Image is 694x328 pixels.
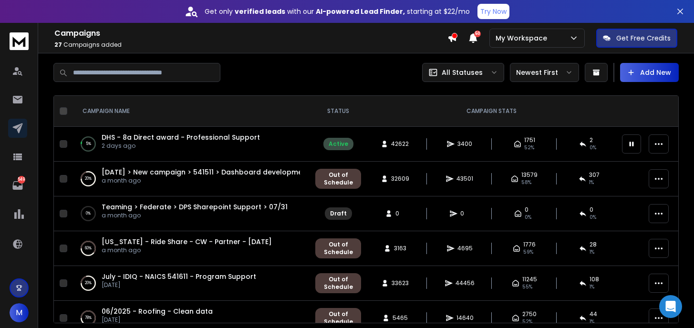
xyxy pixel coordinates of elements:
[589,171,600,179] span: 307
[442,68,483,77] p: All Statuses
[102,246,272,254] p: a month ago
[590,136,593,144] span: 2
[86,139,91,149] p: 5 %
[316,7,405,16] strong: AI-powered Lead Finder,
[477,4,509,19] button: Try Now
[521,179,531,186] span: 58 %
[102,133,260,142] a: DHS - 8a Direct award - Professional Support
[525,214,531,221] span: 0%
[102,307,213,316] a: 06/2025 - Roofing - Clean data
[590,206,593,214] span: 0
[522,318,532,326] span: 52 %
[525,206,528,214] span: 0
[8,176,27,195] a: 549
[620,63,679,82] button: Add New
[395,210,405,217] span: 0
[391,140,409,148] span: 42622
[456,314,474,322] span: 14640
[456,175,473,183] span: 43501
[522,276,537,283] span: 11245
[102,202,288,212] a: Teaming > Federate > DPS Sharepoint Support > 07/31
[321,241,356,256] div: Out of Schedule
[590,144,596,152] span: 0 %
[54,41,62,49] span: 27
[496,33,551,43] p: My Workspace
[522,283,532,291] span: 55 %
[460,210,470,217] span: 0
[85,174,92,184] p: 20 %
[10,32,29,50] img: logo
[71,266,310,301] td: 20%July - IDIQ - NAICS 541611 - Program Support[DATE]
[205,7,470,16] p: Get only with our starting at $22/mo
[523,248,533,256] span: 59 %
[54,28,447,39] h1: Campaigns
[71,96,310,127] th: CAMPAIGN NAME
[85,278,92,288] p: 20 %
[589,179,594,186] span: 1 %
[590,241,597,248] span: 28
[456,279,475,287] span: 44456
[392,279,409,287] span: 33623
[54,41,447,49] p: Campaigns added
[474,31,481,37] span: 50
[590,214,596,221] span: 0%
[330,210,347,217] div: Draft
[321,171,356,186] div: Out of Schedule
[457,140,472,148] span: 3400
[590,318,594,326] span: 1 %
[659,295,682,318] div: Open Intercom Messenger
[590,310,597,318] span: 44
[71,196,310,231] td: 0%Teaming > Federate > DPS Sharepoint Support > 07/31a month ago
[10,303,29,322] button: M
[102,142,260,150] p: 2 days ago
[457,245,473,252] span: 4695
[590,276,599,283] span: 108
[329,140,348,148] div: Active
[18,176,25,184] p: 549
[85,313,92,323] p: 78 %
[524,136,535,144] span: 1751
[321,310,356,326] div: Out of Schedule
[102,237,272,246] a: [US_STATE] - Ride Share - CW - Partner - [DATE]
[596,29,677,48] button: Get Free Credits
[310,96,367,127] th: STATUS
[71,162,310,196] td: 20%[DATE] > New campaign > 541511 > Dashboard development > SAPa month ago
[523,241,536,248] span: 1776
[510,63,579,82] button: Newest First
[521,171,538,179] span: 13579
[480,7,507,16] p: Try Now
[102,281,256,289] p: [DATE]
[393,314,408,322] span: 5465
[391,175,409,183] span: 32609
[321,276,356,291] div: Out of Schedule
[235,7,285,16] strong: verified leads
[71,231,310,266] td: 60%[US_STATE] - Ride Share - CW - Partner - [DATE]a month ago
[102,316,213,324] p: [DATE]
[590,283,594,291] span: 1 %
[102,272,256,281] a: July - IDIQ - NAICS 541611 - Program Support
[86,209,91,218] p: 0 %
[102,177,300,184] p: a month ago
[85,244,92,253] p: 60 %
[71,127,310,162] td: 5%DHS - 8a Direct award - Professional Support2 days ago
[616,33,671,43] p: Get Free Credits
[394,245,406,252] span: 3163
[524,144,534,152] span: 52 %
[102,167,330,177] a: [DATE] > New campaign > 541511 > Dashboard development > SAP
[367,96,616,127] th: CAMPAIGN STATS
[522,310,537,318] span: 2750
[590,248,594,256] span: 1 %
[102,212,288,219] p: a month ago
